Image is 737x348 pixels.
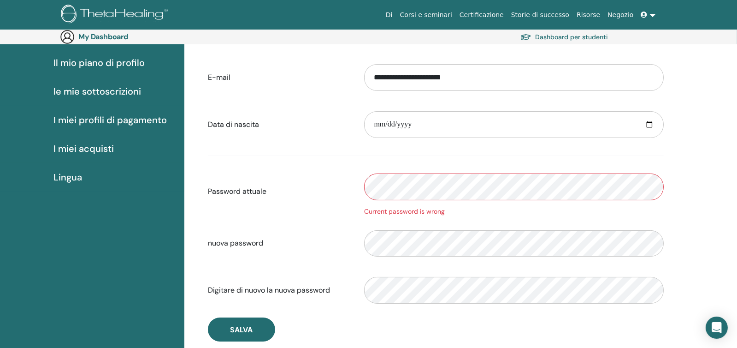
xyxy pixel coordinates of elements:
img: graduation-cap.svg [520,33,531,41]
div: Current password is wrong [364,207,664,216]
div: Open Intercom Messenger [706,317,728,339]
a: Negozio [604,6,637,24]
label: Digitare di nuovo la nuova password [201,282,358,299]
a: Corsi e seminari [396,6,456,24]
span: I miei profili di pagamento [53,113,167,127]
a: Di [382,6,396,24]
a: Certificazione [456,6,507,24]
label: E-mail [201,69,358,86]
span: Il mio piano di profilo [53,56,145,70]
label: Data di nascita [201,116,358,133]
span: Lingua [53,170,82,184]
label: nuova password [201,234,358,252]
img: generic-user-icon.jpg [60,30,75,44]
span: le mie sottoscrizioni [53,84,141,98]
h3: My Dashboard [78,32,171,41]
a: Risorse [573,6,604,24]
button: Salva [208,318,275,342]
span: I miei acquisti [53,142,114,156]
span: Salva [230,325,253,335]
a: Dashboard per studenti [520,30,608,43]
label: Password attuale [201,183,358,200]
a: Storie di successo [507,6,573,24]
img: logo.png [61,5,171,25]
